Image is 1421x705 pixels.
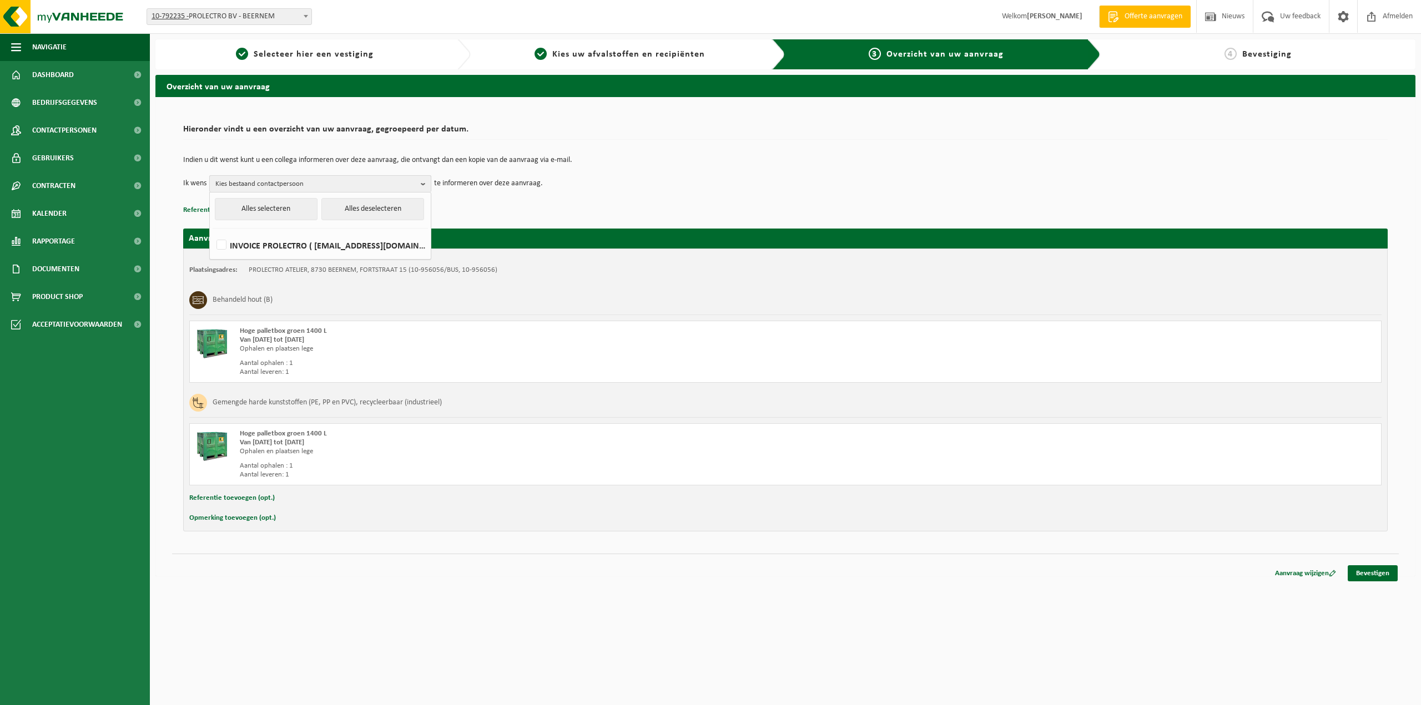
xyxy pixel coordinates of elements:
div: Aantal ophalen : 1 [240,461,830,470]
button: Opmerking toevoegen (opt.) [189,511,276,525]
span: 10-792235 - PROLECTRO BV - BEERNEM [147,9,311,24]
span: Hoge palletbox groen 1400 L [240,430,327,437]
span: Kies uw afvalstoffen en recipiënten [552,50,705,59]
span: Offerte aanvragen [1122,11,1185,22]
div: Ophalen en plaatsen lege [240,447,830,456]
p: Indien u dit wenst kunt u een collega informeren over deze aanvraag, die ontvangt dan een kopie v... [183,156,1388,164]
span: Kalender [32,200,67,227]
span: Bevestiging [1242,50,1292,59]
span: Navigatie [32,33,67,61]
span: Contracten [32,172,75,200]
span: 2 [535,48,547,60]
td: PROLECTRO ATELIER, 8730 BEERNEM, FORTSTRAAT 15 (10-956056/BUS, 10-956056) [249,266,497,275]
h3: Behandeld hout (B) [213,291,273,309]
span: 10-792235 - PROLECTRO BV - BEERNEM [147,8,312,25]
div: Ophalen en plaatsen lege [240,344,830,353]
span: Hoge palletbox groen 1400 L [240,327,327,334]
a: 1Selecteer hier een vestiging [161,48,449,61]
a: Bevestigen [1348,565,1398,581]
span: 4 [1225,48,1237,60]
button: Alles deselecteren [321,198,424,220]
label: INVOICE PROLECTRO ( [EMAIL_ADDRESS][DOMAIN_NAME] ) [214,237,425,253]
span: 1 [236,48,248,60]
strong: Van [DATE] tot [DATE] [240,336,304,343]
span: Product Shop [32,283,83,311]
h3: Gemengde harde kunststoffen (PE, PP en PVC), recycleerbaar (industrieel) [213,394,442,412]
span: Contactpersonen [32,116,97,144]
span: Dashboard [32,61,74,89]
tcxspan: Call 10-792235 - via 3CX [152,12,189,21]
span: Gebruikers [32,144,74,172]
h2: Hieronder vindt u een overzicht van uw aanvraag, gegroepeerd per datum. [183,125,1388,140]
a: Offerte aanvragen [1099,6,1191,28]
strong: [PERSON_NAME] [1027,12,1082,21]
span: Acceptatievoorwaarden [32,311,122,338]
button: Referentie toevoegen (opt.) [189,491,275,505]
span: Selecteer hier een vestiging [254,50,374,59]
img: PB-HB-1400-HPE-GN-01.png [195,429,229,463]
img: PB-HB-1400-HPE-GN-01.png [195,327,229,360]
span: 3 [869,48,881,60]
div: Aantal leveren: 1 [240,470,830,479]
span: Rapportage [32,227,75,255]
strong: Plaatsingsadres: [189,266,238,273]
p: Ik wens [183,175,206,192]
span: Documenten [32,255,79,283]
strong: Aanvraag voor [DATE] [189,234,272,243]
p: te informeren over deze aanvraag. [434,175,543,192]
a: 2Kies uw afvalstoffen en recipiënten [476,48,764,61]
button: Kies bestaand contactpersoon [209,175,431,192]
button: Referentie toevoegen (opt.) [183,203,269,217]
strong: Van [DATE] tot [DATE] [240,439,304,446]
h2: Overzicht van uw aanvraag [155,75,1415,97]
div: Aantal leveren: 1 [240,368,830,377]
div: Aantal ophalen : 1 [240,359,830,368]
button: Alles selecteren [215,198,318,220]
span: Overzicht van uw aanvraag [886,50,1004,59]
a: Aanvraag wijzigen [1267,565,1344,581]
span: Kies bestaand contactpersoon [215,176,416,192]
span: Bedrijfsgegevens [32,89,97,116]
